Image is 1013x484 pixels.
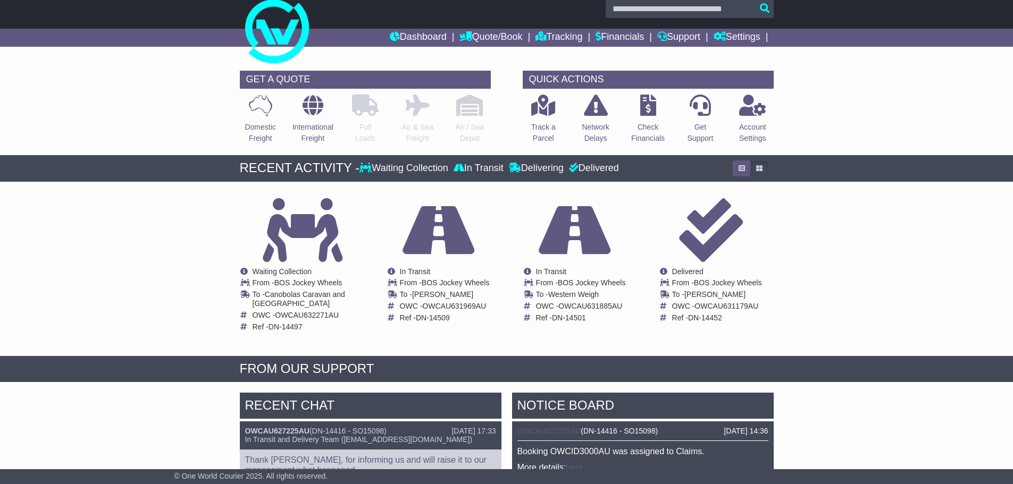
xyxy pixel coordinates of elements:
[581,94,609,150] a: NetworkDelays
[672,278,762,290] td: From -
[506,163,566,174] div: Delivering
[631,94,665,150] a: CheckFinancials
[245,427,496,436] div: ( )
[416,313,450,322] span: DN-14509
[536,313,626,322] td: Ref -
[253,267,312,276] span: Waiting Collection
[253,290,345,308] span: Canobolas Caravan and [GEOGRAPHIC_DATA]
[739,122,766,144] p: Account Settings
[582,122,609,144] p: Network Delays
[400,313,490,322] td: Ref -
[402,122,433,144] p: Air & Sea Freight
[739,94,767,150] a: AccountSettings
[390,29,447,47] a: Dashboard
[583,427,655,435] span: DN-14416 - SO15098
[245,455,496,475] p: Thank [PERSON_NAME], for informing us and will raise it to our management what happened
[312,427,384,435] span: DN-14416 - SO15098
[596,29,644,47] a: Financials
[253,322,365,332] td: Ref -
[687,122,713,144] p: Get Support
[566,463,583,472] a: here
[269,322,303,331] span: DN-14497
[422,302,486,310] span: OWCAU631969AU
[292,122,333,144] p: International Freight
[240,361,774,377] div: FROM OUR SUPPORT
[536,278,626,290] td: From -
[536,290,626,302] td: To -
[274,278,342,287] span: BOS Jockey Wheels
[456,122,484,144] p: Air / Sea Depot
[253,311,365,322] td: OWC -
[422,278,490,287] span: BOS Jockey Wheels
[694,302,758,310] span: OWCAU631179AU
[517,446,768,456] p: Booking OWCID3000AU was assigned to Claims.
[672,290,762,302] td: To -
[245,122,275,144] p: Domestic Freight
[451,427,496,436] div: [DATE] 17:33
[657,29,700,47] a: Support
[512,393,774,421] div: NOTICE BOARD
[566,163,619,174] div: Delivered
[672,313,762,322] td: Ref -
[517,462,768,472] p: More details: .
[531,122,556,144] p: Track a Parcel
[240,393,501,421] div: RECENT CHAT
[536,302,626,313] td: OWC -
[694,278,762,287] span: BOS Jockey Wheels
[253,290,365,311] td: To -
[523,71,774,89] div: QUICK ACTIONS
[535,29,582,47] a: Tracking
[359,163,450,174] div: Waiting Collection
[687,94,714,150] a: GetSupport
[292,94,334,150] a: InternationalFreight
[517,427,768,436] div: ( )
[688,313,722,322] span: DN-14452
[548,290,599,299] span: Western Weigh
[400,290,490,302] td: To -
[412,290,473,299] span: [PERSON_NAME]
[517,427,581,435] a: OWCAU627225AU
[245,427,309,435] a: OWCAU627225AU
[672,267,704,276] span: Delivered
[558,278,626,287] span: BOS Jockey Wheels
[536,267,567,276] span: In Transit
[275,311,339,319] span: OWCAU632271AU
[240,71,491,89] div: GET A QUOTE
[724,427,768,436] div: [DATE] 14:36
[400,267,431,276] span: In Transit
[174,472,328,480] span: © One World Courier 2025. All rights reserved.
[714,29,760,47] a: Settings
[400,278,490,290] td: From -
[684,290,746,299] span: [PERSON_NAME]
[531,94,556,150] a: Track aParcel
[245,435,473,444] span: In Transit and Delivery Team ([EMAIL_ADDRESS][DOMAIN_NAME])
[672,302,762,313] td: OWC -
[558,302,622,310] span: OWCAU631885AU
[352,122,379,144] p: Full Loads
[552,313,586,322] span: DN-14501
[244,94,276,150] a: DomesticFreight
[240,160,360,176] div: RECENT ACTIVITY -
[253,278,365,290] td: From -
[459,29,522,47] a: Quote/Book
[631,122,665,144] p: Check Financials
[451,163,506,174] div: In Transit
[400,302,490,313] td: OWC -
